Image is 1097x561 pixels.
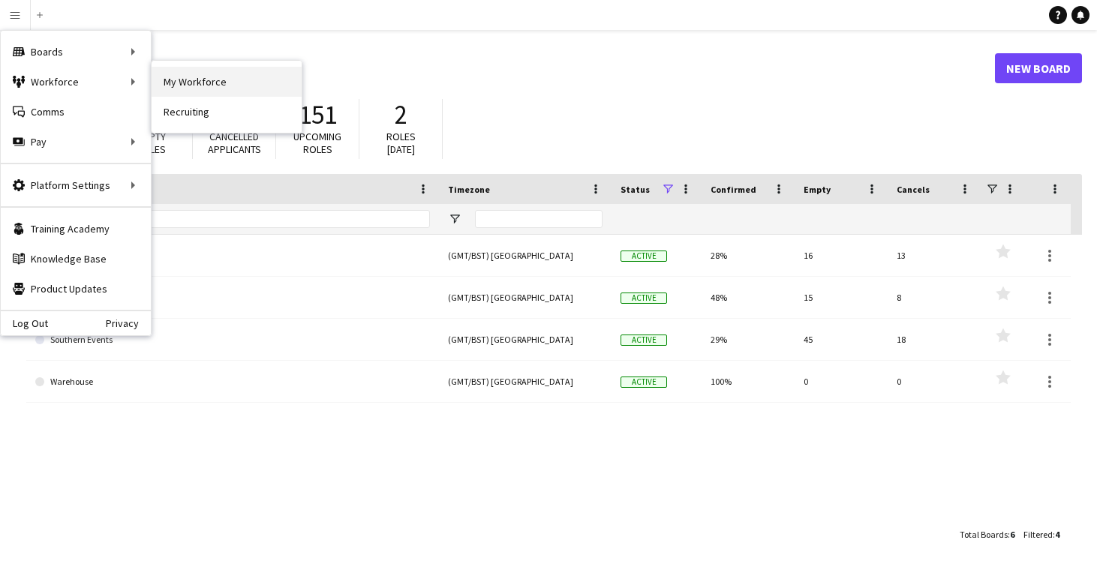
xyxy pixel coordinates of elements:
[888,277,981,318] div: 8
[621,334,667,346] span: Active
[448,184,490,195] span: Timezone
[1023,520,1059,549] div: :
[475,210,603,228] input: Timezone Filter Input
[621,292,667,304] span: Active
[152,67,302,97] a: My Workforce
[702,235,795,276] div: 28%
[35,235,430,277] a: Midlands Events
[804,184,831,195] span: Empty
[795,319,888,360] div: 45
[395,98,407,131] span: 2
[448,212,461,226] button: Open Filter Menu
[208,130,261,156] span: Cancelled applicants
[1,97,151,127] a: Comms
[1055,529,1059,540] span: 4
[35,319,430,361] a: Southern Events
[293,130,341,156] span: Upcoming roles
[1,37,151,67] div: Boards
[386,130,416,156] span: Roles [DATE]
[439,235,612,276] div: (GMT/BST) [GEOGRAPHIC_DATA]
[1023,529,1053,540] span: Filtered
[795,361,888,402] div: 0
[1,317,48,329] a: Log Out
[1,170,151,200] div: Platform Settings
[439,277,612,318] div: (GMT/BST) [GEOGRAPHIC_DATA]
[702,277,795,318] div: 48%
[439,361,612,402] div: (GMT/BST) [GEOGRAPHIC_DATA]
[26,57,995,79] h1: Boards
[35,361,430,403] a: Warehouse
[702,361,795,402] div: 100%
[1,127,151,157] div: Pay
[1,214,151,244] a: Training Academy
[702,319,795,360] div: 29%
[888,319,981,360] div: 18
[439,319,612,360] div: (GMT/BST) [GEOGRAPHIC_DATA]
[621,376,667,388] span: Active
[1,67,151,97] div: Workforce
[621,250,667,262] span: Active
[795,235,888,276] div: 16
[1,274,151,304] a: Product Updates
[960,520,1014,549] div: :
[1,244,151,274] a: Knowledge Base
[152,97,302,127] a: Recruiting
[795,277,888,318] div: 15
[960,529,1008,540] span: Total Boards
[106,317,151,329] a: Privacy
[995,53,1082,83] a: New Board
[1010,529,1014,540] span: 6
[62,210,430,228] input: Board name Filter Input
[888,235,981,276] div: 13
[888,361,981,402] div: 0
[897,184,930,195] span: Cancels
[711,184,756,195] span: Confirmed
[35,277,430,319] a: Northern Events
[621,184,650,195] span: Status
[299,98,337,131] span: 151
